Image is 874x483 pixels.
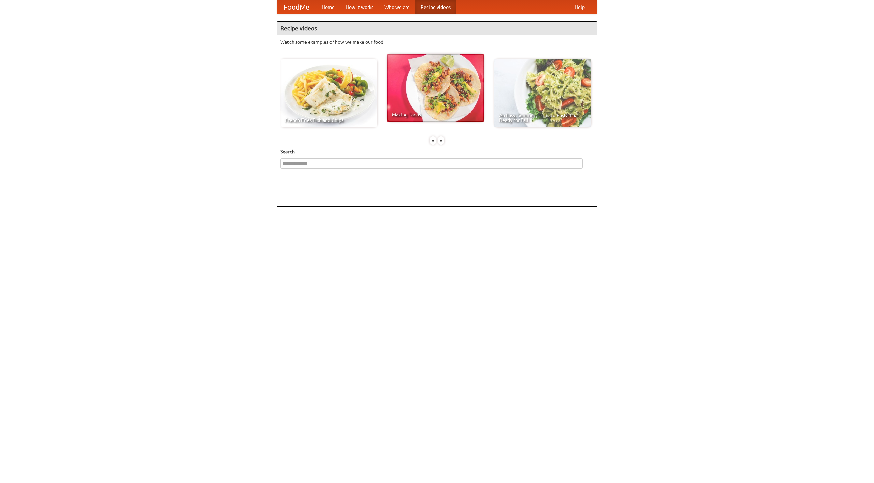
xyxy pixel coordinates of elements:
[379,0,415,14] a: Who we are
[280,39,594,45] p: Watch some examples of how we make our food!
[569,0,590,14] a: Help
[415,0,456,14] a: Recipe videos
[340,0,379,14] a: How it works
[277,0,316,14] a: FoodMe
[280,148,594,155] h5: Search
[280,59,377,127] a: French Fries Fish and Chips
[285,118,372,123] span: French Fries Fish and Chips
[277,22,597,35] h4: Recipe videos
[494,59,591,127] a: An Easy, Summery Tomato Pasta That's Ready for Fall
[499,113,587,123] span: An Easy, Summery Tomato Pasta That's Ready for Fall
[430,136,436,145] div: «
[392,112,479,117] span: Making Tacos
[438,136,444,145] div: »
[387,54,484,122] a: Making Tacos
[316,0,340,14] a: Home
